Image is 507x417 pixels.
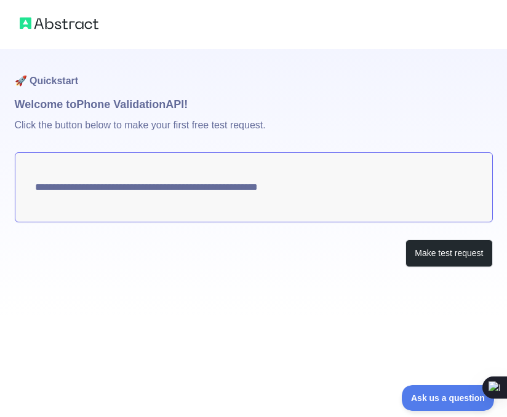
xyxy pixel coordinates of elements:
[15,96,493,113] h1: Welcome to Phone Validation API!
[20,15,98,32] img: Abstract logo
[15,113,493,152] p: Click the button below to make your first free test request.
[405,240,492,267] button: Make test request
[15,49,493,96] h1: 🚀 Quickstart
[402,385,495,411] iframe: Toggle Customer Support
